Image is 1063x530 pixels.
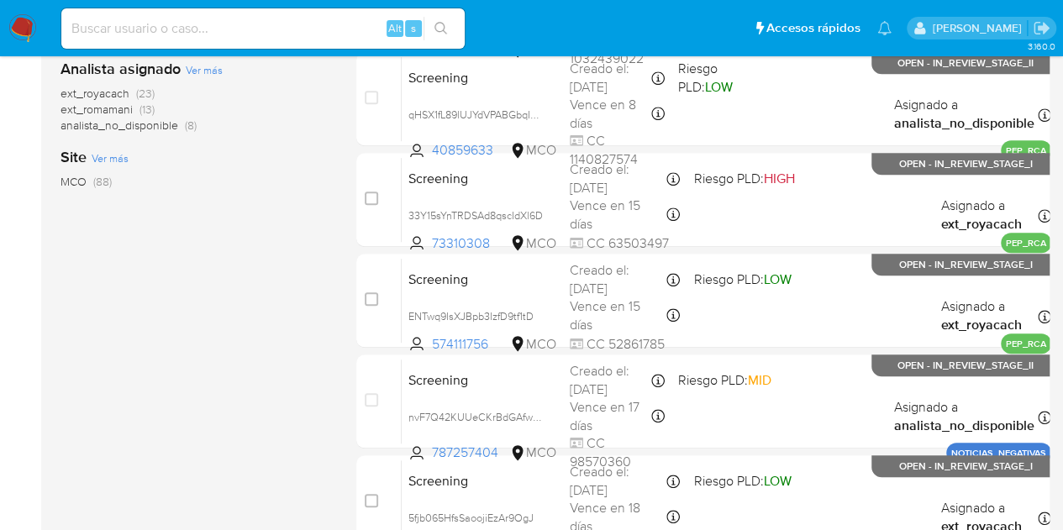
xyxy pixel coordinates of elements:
[932,20,1027,36] p: marcela.perdomo@mercadolibre.com.co
[61,18,465,39] input: Buscar usuario o caso...
[388,20,402,36] span: Alt
[877,21,892,35] a: Notificaciones
[1033,19,1050,37] a: Salir
[766,19,860,37] span: Accesos rápidos
[424,17,458,40] button: search-icon
[411,20,416,36] span: s
[1027,39,1055,53] span: 3.160.0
